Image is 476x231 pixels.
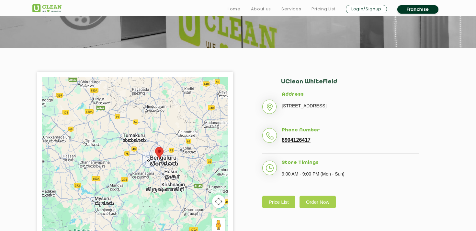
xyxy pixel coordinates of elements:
p: [STREET_ADDRESS] [282,101,419,111]
a: Home [227,5,241,13]
h5: Address [282,92,419,98]
img: UClean Laundry and Dry Cleaning [32,4,62,12]
p: 9:00 AM - 9:00 PM (Mon - Sun) [282,169,419,179]
a: Order Now [300,196,336,208]
h5: Store Timings [282,160,419,166]
a: Pricing List [312,5,335,13]
a: About us [251,5,271,13]
a: 8904126417 [282,137,311,143]
a: Login/Signup [346,5,387,13]
a: Price List [262,196,295,208]
a: Services [281,5,301,13]
a: Franchise [397,5,438,14]
h5: Phone Number [282,128,419,133]
h2: UClean Whitefield [281,79,419,92]
button: Map camera controls [212,195,225,208]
